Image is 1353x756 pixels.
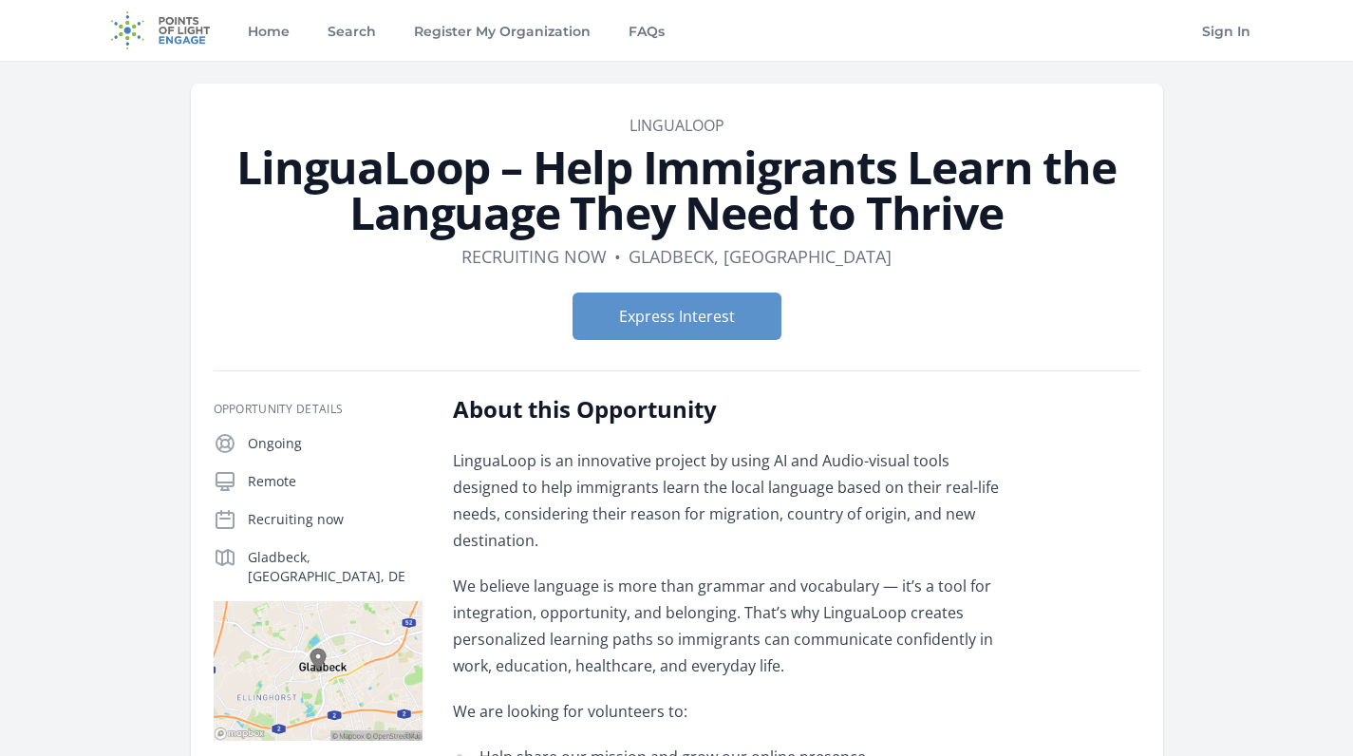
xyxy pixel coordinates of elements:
[248,548,423,586] p: Gladbeck, [GEOGRAPHIC_DATA], DE
[630,115,724,136] a: Lingualoop
[614,243,621,270] div: •
[453,447,1008,554] p: LinguaLoop is an innovative project by using AI and Audio-visual tools designed to help immigrant...
[453,573,1008,679] p: We believe language is more than grammar and vocabulary — it’s a tool for integration, opportunit...
[461,243,607,270] dd: Recruiting now
[214,402,423,417] h3: Opportunity Details
[573,293,781,340] button: Express Interest
[453,698,1008,725] p: We are looking for volunteers to:
[629,243,892,270] dd: Gladbeck, [GEOGRAPHIC_DATA]
[248,434,423,453] p: Ongoing
[248,510,423,529] p: Recruiting now
[214,144,1140,236] h1: LinguaLoop – Help Immigrants Learn the Language They Need to Thrive
[248,472,423,491] p: Remote
[214,601,423,741] img: Map
[453,394,1008,425] h2: About this Opportunity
